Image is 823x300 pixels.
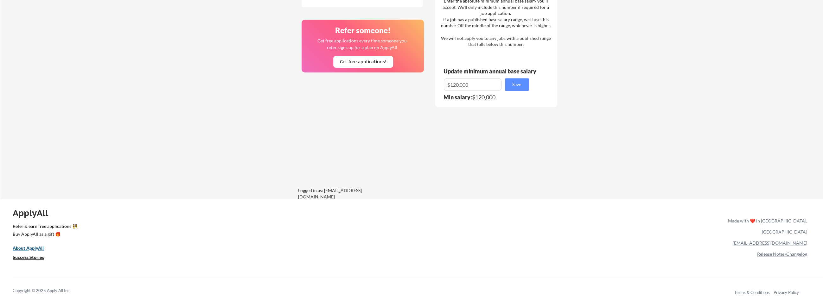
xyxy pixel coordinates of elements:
[13,245,53,253] a: About ApplyAll
[725,215,807,237] div: Made with ❤️ in [GEOGRAPHIC_DATA], [GEOGRAPHIC_DATA]
[13,231,76,239] a: Buy ApplyAll as a gift 🎁
[443,94,472,101] strong: Min salary:
[13,254,53,262] a: Success Stories
[333,56,393,68] button: Get free applications!
[734,290,770,295] a: Terms & Conditions
[774,290,799,295] a: Privacy Policy
[304,27,422,34] div: Refer someone!
[13,245,44,251] u: About ApplyAll
[443,68,539,74] div: Update minimum annual base salary
[298,187,393,200] div: Logged in as: [EMAIL_ADDRESS][DOMAIN_NAME]
[13,208,55,218] div: ApplyAll
[444,78,501,91] input: E.g. $100,000
[505,78,529,91] button: Save
[13,232,76,236] div: Buy ApplyAll as a gift 🎁
[317,37,407,51] div: Get free applications every time someone you refer signs up for a plan on ApplyAll
[13,224,596,231] a: Refer & earn free applications 👯‍♀️
[13,288,86,294] div: Copyright © 2025 Apply All Inc
[443,94,533,100] div: $120,000
[733,240,807,246] a: [EMAIL_ADDRESS][DOMAIN_NAME]
[13,254,44,260] u: Success Stories
[757,251,807,257] a: Release Notes/Changelog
